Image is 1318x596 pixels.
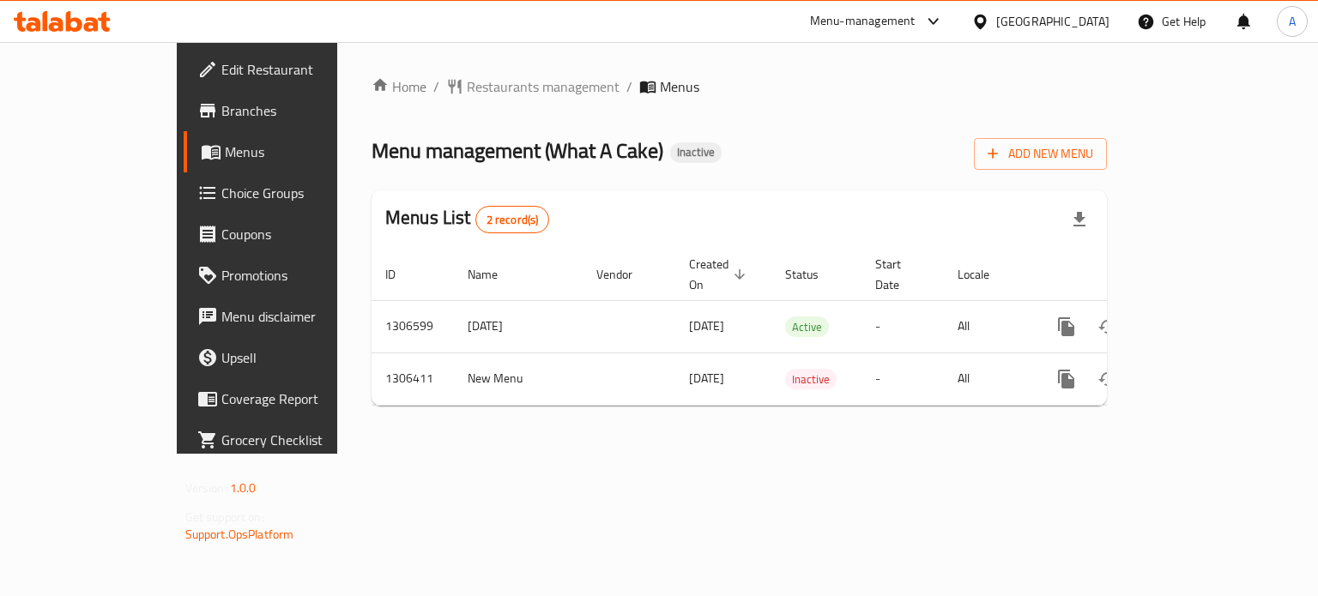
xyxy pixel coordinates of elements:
[185,506,264,528] span: Get support on:
[221,306,384,327] span: Menu disclaimer
[184,337,397,378] a: Upsell
[184,378,397,419] a: Coverage Report
[1046,306,1087,347] button: more
[185,523,294,545] a: Support.OpsPlatform
[184,214,397,255] a: Coupons
[221,59,384,80] span: Edit Restaurant
[221,183,384,203] span: Choice Groups
[476,212,549,228] span: 2 record(s)
[385,264,418,285] span: ID
[184,255,397,296] a: Promotions
[785,370,837,389] span: Inactive
[433,76,439,97] li: /
[596,264,655,285] span: Vendor
[810,11,916,32] div: Menu-management
[454,352,583,405] td: New Menu
[385,205,549,233] h2: Menus List
[689,315,724,337] span: [DATE]
[221,388,384,409] span: Coverage Report
[372,249,1224,406] table: enhanced table
[184,131,397,172] a: Menus
[221,224,384,244] span: Coupons
[372,352,454,405] td: 1306411
[958,264,1012,285] span: Locale
[1087,358,1128,400] button: Change Status
[626,76,632,97] li: /
[230,477,257,499] span: 1.0.0
[862,300,944,352] td: -
[184,90,397,131] a: Branches
[1032,249,1224,301] th: Actions
[184,49,397,90] a: Edit Restaurant
[221,347,384,368] span: Upsell
[670,145,722,160] span: Inactive
[221,430,384,450] span: Grocery Checklist
[944,352,1032,405] td: All
[225,141,384,162] span: Menus
[1059,199,1100,240] div: Export file
[372,76,426,97] a: Home
[974,138,1107,170] button: Add New Menu
[1046,358,1087,400] button: more
[475,206,550,233] div: Total records count
[875,254,923,295] span: Start Date
[1087,306,1128,347] button: Change Status
[372,131,663,170] span: Menu management ( What A Cake )
[785,317,829,337] span: Active
[221,265,384,286] span: Promotions
[689,367,724,389] span: [DATE]
[372,76,1107,97] nav: breadcrumb
[454,300,583,352] td: [DATE]
[468,264,520,285] span: Name
[184,419,397,461] a: Grocery Checklist
[1289,12,1296,31] span: A
[996,12,1109,31] div: [GEOGRAPHIC_DATA]
[446,76,620,97] a: Restaurants management
[185,477,227,499] span: Version:
[660,76,699,97] span: Menus
[221,100,384,121] span: Branches
[184,172,397,214] a: Choice Groups
[785,369,837,389] div: Inactive
[689,254,751,295] span: Created On
[944,300,1032,352] td: All
[467,76,620,97] span: Restaurants management
[670,142,722,163] div: Inactive
[785,264,841,285] span: Status
[184,296,397,337] a: Menu disclaimer
[862,352,944,405] td: -
[988,143,1093,165] span: Add New Menu
[372,300,454,352] td: 1306599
